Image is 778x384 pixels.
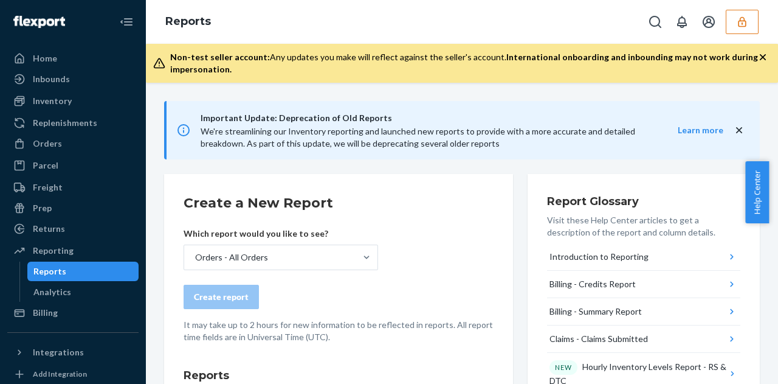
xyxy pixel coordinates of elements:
[33,95,72,107] div: Inventory
[184,194,494,213] h2: Create a New Report
[547,243,740,271] button: Introduction to Reporting
[170,51,759,75] div: Any updates you make will reflect against the seller's account.
[13,16,65,28] img: Flexport logo
[195,251,268,264] div: Orders - All Orders
[547,326,740,353] button: Claims - Claims Submitted
[33,202,52,214] div: Prep
[33,346,84,358] div: Integrations
[33,159,58,172] div: Parcel
[156,4,221,40] ol: breadcrumbs
[7,343,139,362] button: Integrations
[33,245,74,257] div: Reporting
[549,251,649,263] div: Introduction to Reporting
[547,214,740,239] p: Visit these Help Center articles to get a description of the report and column details.
[701,347,766,378] iframe: Opens a widget where you can chat to one of our agents
[549,333,648,345] div: Claims - Claims Submitted
[7,69,139,89] a: Inbounds
[653,124,723,136] button: Learn more
[170,52,270,62] span: Non-test seller account:
[7,91,139,111] a: Inventory
[549,305,642,318] div: Billing - Summary Report
[33,307,58,319] div: Billing
[114,10,139,34] button: Close Navigation
[733,124,745,137] button: close
[33,138,62,150] div: Orders
[7,178,139,197] a: Freight
[184,368,494,383] h3: Reports
[184,285,259,309] button: Create report
[27,282,139,302] a: Analytics
[547,298,740,326] button: Billing - Summary Report
[184,319,494,343] p: It may take up to 2 hours for new information to be reflected in reports. All report time fields ...
[555,363,572,372] p: NEW
[33,286,71,298] div: Analytics
[7,198,139,218] a: Prep
[7,219,139,239] a: Returns
[33,117,97,129] div: Replenishments
[697,10,721,34] button: Open account menu
[745,161,769,223] button: Help Center
[33,181,63,194] div: Freight
[201,126,635,148] span: We're streamlining our Inventory reporting and launched new reports to provide with a more accura...
[27,262,139,281] a: Reports
[194,291,249,303] div: Create report
[33,265,66,278] div: Reports
[33,52,57,65] div: Home
[33,369,87,379] div: Add Integration
[549,278,636,290] div: Billing - Credits Report
[670,10,694,34] button: Open notifications
[547,194,740,209] h3: Report Glossary
[7,156,139,175] a: Parcel
[184,228,378,240] p: Which report would you like to see?
[165,15,211,28] a: Reports
[547,271,740,298] button: Billing - Credits Report
[33,73,70,85] div: Inbounds
[7,134,139,153] a: Orders
[643,10,667,34] button: Open Search Box
[7,367,139,382] a: Add Integration
[7,49,139,68] a: Home
[201,111,653,125] span: Important Update: Deprecation of Old Reports
[7,303,139,323] a: Billing
[7,113,139,133] a: Replenishments
[33,223,65,235] div: Returns
[7,241,139,260] a: Reporting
